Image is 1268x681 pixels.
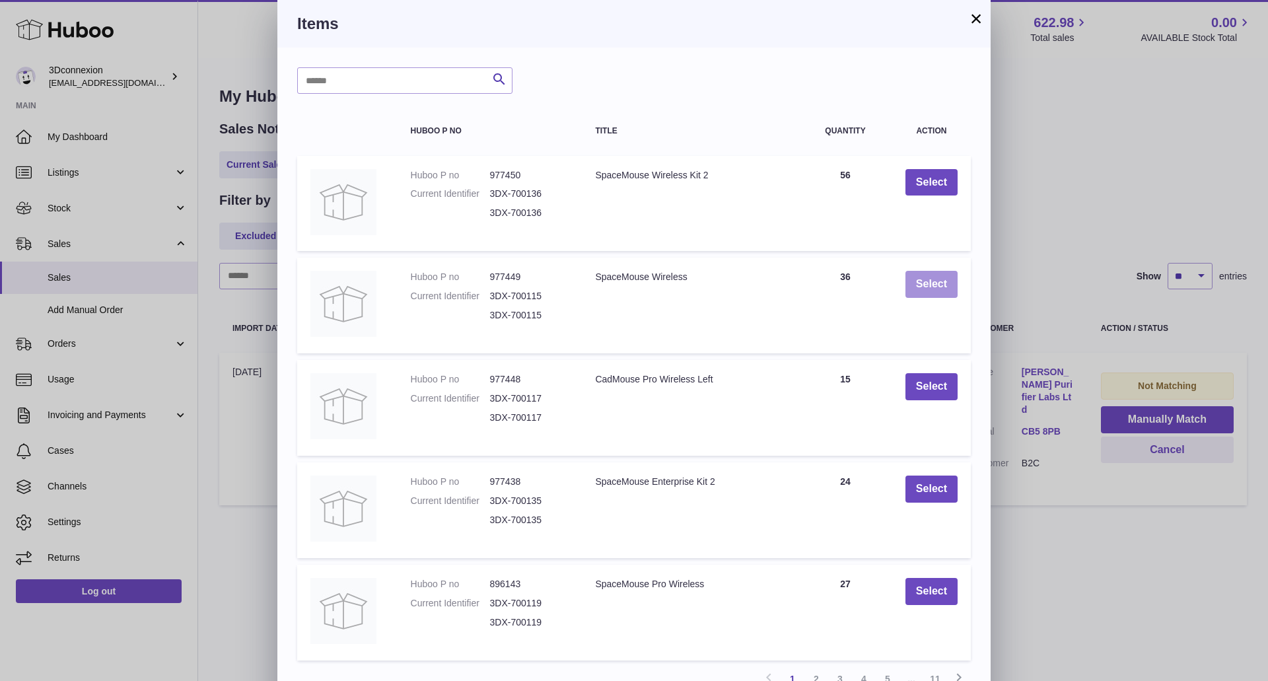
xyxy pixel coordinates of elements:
[490,578,569,591] dd: 896143
[411,290,490,303] dt: Current Identifier
[595,169,785,182] div: SpaceMouse Wireless Kit 2
[490,290,569,303] dd: 3DX-700115
[411,578,490,591] dt: Huboo P no
[310,476,376,542] img: SpaceMouse Enterprise Kit 2
[798,156,892,252] td: 56
[310,271,376,337] img: SpaceMouse Wireless
[297,13,971,34] h3: Items
[490,271,569,283] dd: 977449
[490,597,569,610] dd: 3DX-700119
[411,495,490,507] dt: Current Identifier
[490,309,569,322] dd: 3DX-700115
[490,373,569,386] dd: 977448
[595,578,785,591] div: SpaceMouse Pro Wireless
[490,188,569,200] dd: 3DX-700136
[905,476,958,503] button: Select
[798,360,892,456] td: 15
[892,114,971,149] th: Action
[411,476,490,488] dt: Huboo P no
[310,169,376,235] img: SpaceMouse Wireless Kit 2
[490,495,569,507] dd: 3DX-700135
[798,258,892,353] td: 36
[411,169,490,182] dt: Huboo P no
[582,114,798,149] th: Title
[490,514,569,526] dd: 3DX-700135
[905,578,958,605] button: Select
[411,188,490,200] dt: Current Identifier
[490,169,569,182] dd: 977450
[595,476,785,488] div: SpaceMouse Enterprise Kit 2
[490,476,569,488] dd: 977438
[490,207,569,219] dd: 3DX-700136
[905,169,958,196] button: Select
[968,11,984,26] button: ×
[490,616,569,629] dd: 3DX-700119
[310,578,376,644] img: SpaceMouse Pro Wireless
[411,392,490,405] dt: Current Identifier
[798,565,892,661] td: 27
[310,373,376,439] img: CadMouse Pro Wireless Left
[595,271,785,283] div: SpaceMouse Wireless
[398,114,582,149] th: Huboo P no
[490,392,569,405] dd: 3DX-700117
[411,373,490,386] dt: Huboo P no
[798,114,892,149] th: Quantity
[411,271,490,283] dt: Huboo P no
[905,373,958,400] button: Select
[905,271,958,298] button: Select
[490,412,569,424] dd: 3DX-700117
[798,462,892,558] td: 24
[411,597,490,610] dt: Current Identifier
[595,373,785,386] div: CadMouse Pro Wireless Left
